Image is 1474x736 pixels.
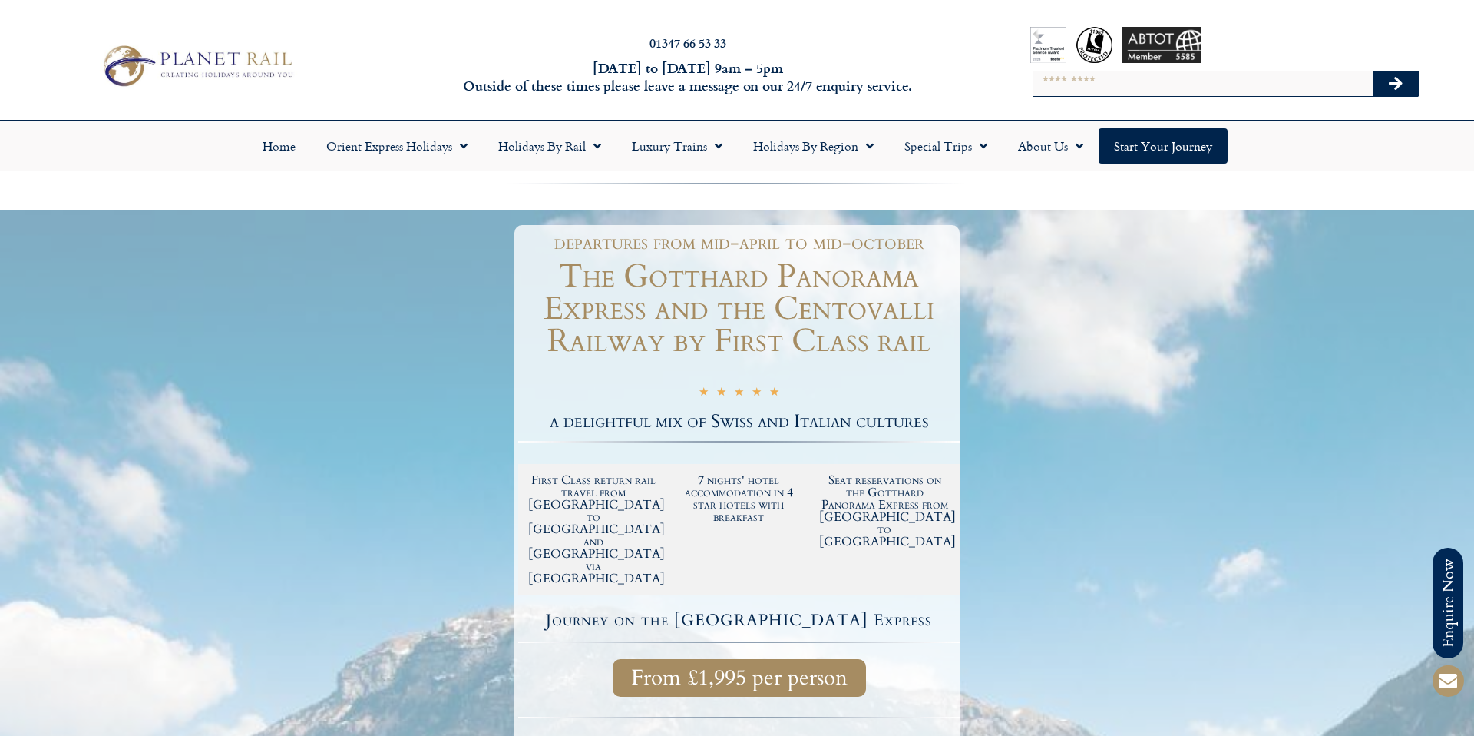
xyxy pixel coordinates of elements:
div: 5/5 [699,383,779,403]
h2: 7 nights' hotel accommodation in 4 star hotels with breakfast [674,474,805,523]
a: Special Trips [889,128,1003,164]
i: ★ [699,385,709,403]
h2: First Class return rail travel from [GEOGRAPHIC_DATA] to [GEOGRAPHIC_DATA] and [GEOGRAPHIC_DATA] ... [528,474,659,585]
a: About Us [1003,128,1099,164]
a: Holidays by Rail [483,128,616,164]
a: Holidays by Region [738,128,889,164]
nav: Menu [8,128,1466,164]
i: ★ [716,385,726,403]
i: ★ [752,385,762,403]
i: ★ [734,385,744,403]
a: Orient Express Holidays [311,128,483,164]
h4: Journey on the [GEOGRAPHIC_DATA] Express [521,612,957,628]
h1: departures from mid-april to mid-october [526,233,952,253]
a: Luxury Trains [616,128,738,164]
h2: Seat reservations on the Gotthard Panorama Express from [GEOGRAPHIC_DATA] to [GEOGRAPHIC_DATA] [819,474,950,548]
h6: [DATE] to [DATE] 9am – 5pm Outside of these times please leave a message on our 24/7 enquiry serv... [397,59,979,95]
a: 01347 66 53 33 [649,34,726,51]
a: Start your Journey [1099,128,1228,164]
span: From £1,995 per person [631,668,848,688]
a: Home [247,128,311,164]
i: ★ [769,385,779,403]
a: From £1,995 per person [613,659,866,697]
h1: The Gotthard Panorama Express and the Centovalli Railway by First Class rail [518,260,960,357]
h2: a delightful mix of Swiss and Italian cultures [518,413,960,431]
button: Search [1373,71,1418,96]
img: Planet Rail Train Holidays Logo [95,41,298,91]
